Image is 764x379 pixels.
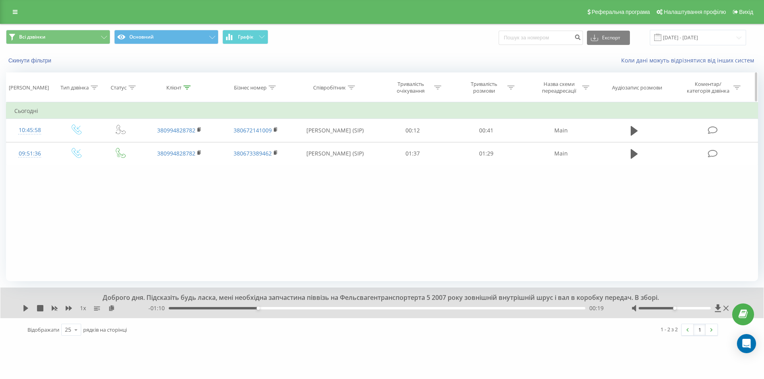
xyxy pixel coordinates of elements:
div: Аудіозапис розмови [612,84,662,91]
span: 00:19 [589,304,604,312]
a: 1 [694,324,706,335]
button: Всі дзвінки [6,30,110,44]
span: Вихід [739,9,753,15]
td: Main [523,142,599,165]
span: Реферальна програма [592,9,650,15]
a: 380672141009 [234,126,272,134]
span: Відображати [27,326,59,333]
span: 1 x [80,304,86,312]
td: 01:37 [376,142,449,165]
td: Main [523,119,599,142]
button: Графік [222,30,268,44]
div: Open Intercom Messenger [737,334,756,353]
div: Accessibility label [673,307,676,310]
div: [PERSON_NAME] [9,84,49,91]
div: Тривалість розмови [463,81,505,94]
span: Графік [238,34,253,40]
input: Пошук за номером [499,31,583,45]
div: Назва схеми переадресації [538,81,580,94]
span: Налаштування профілю [664,9,726,15]
div: Коментар/категорія дзвінка [685,81,731,94]
td: 00:41 [449,119,522,142]
div: 09:51:36 [14,146,45,161]
a: 380673389462 [234,150,272,157]
td: 00:12 [376,119,449,142]
div: Accessibility label [257,307,260,310]
a: 380994828782 [157,126,195,134]
button: Експорт [587,31,630,45]
div: Статус [111,84,127,91]
div: 1 - 2 з 2 [661,325,678,333]
div: Доброго дня. Підсказіть будь ласка, мені необхідна запчастина піввізь на Фельсвагентранспортерта ... [94,293,660,302]
a: Коли дані можуть відрізнятися вiд інших систем [621,56,758,64]
span: Всі дзвінки [19,34,45,40]
div: 10:45:58 [14,122,45,138]
td: [PERSON_NAME] (SIP) [294,119,376,142]
a: 380994828782 [157,150,195,157]
span: рядків на сторінці [83,326,127,333]
button: Скинути фільтри [6,57,55,64]
div: Співробітник [313,84,346,91]
div: Тип дзвінка [60,84,89,91]
td: Сьогодні [6,103,758,119]
div: Тривалість очікування [390,81,432,94]
span: - 01:10 [148,304,169,312]
div: Клієнт [166,84,181,91]
div: 25 [65,326,71,334]
button: Основний [114,30,218,44]
td: [PERSON_NAME] (SIP) [294,142,376,165]
td: 01:29 [449,142,522,165]
div: Бізнес номер [234,84,267,91]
